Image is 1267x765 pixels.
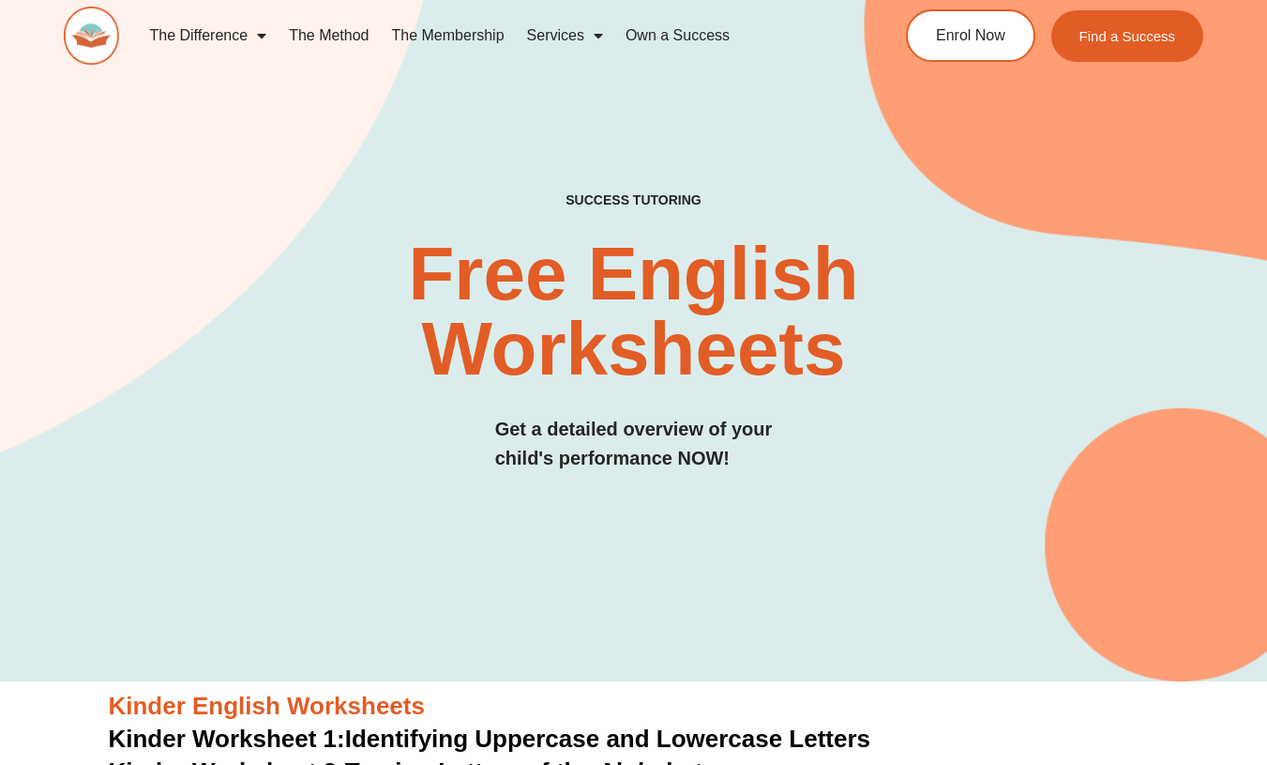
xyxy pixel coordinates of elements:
[495,415,773,473] h3: Get a detailed overview of your child's performance NOW!
[278,14,380,57] a: The Method
[1051,10,1204,62] a: Find a Success
[138,14,278,57] a: The Difference
[381,14,516,57] a: The Membership
[109,725,345,753] span: Kinder Worksheet 1:
[614,14,741,57] a: Own a Success
[1079,29,1176,43] span: Find a Success
[109,725,871,753] a: Kinder Worksheet 1:Identifying Uppercase and Lowercase Letters
[109,691,1159,723] h3: Kinder English Worksheets
[257,237,1009,387] h2: Free English Worksheets​
[936,28,1005,43] span: Enrol Now
[465,192,803,208] h4: SUCCESS TUTORING​
[516,14,614,57] a: Services
[906,9,1035,62] a: Enrol Now
[138,14,840,57] nav: Menu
